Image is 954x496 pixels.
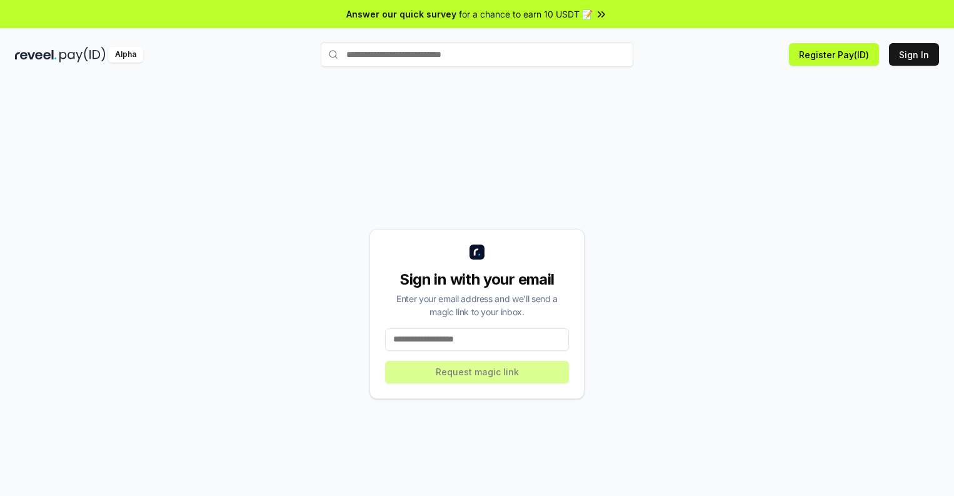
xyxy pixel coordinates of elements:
span: Answer our quick survey [346,8,456,21]
img: pay_id [59,47,106,63]
div: Sign in with your email [385,270,569,290]
button: Sign In [889,43,939,66]
button: Register Pay(ID) [789,43,879,66]
span: for a chance to earn 10 USDT 📝 [459,8,593,21]
img: logo_small [469,245,485,260]
img: reveel_dark [15,47,57,63]
div: Alpha [108,47,143,63]
div: Enter your email address and we’ll send a magic link to your inbox. [385,292,569,318]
